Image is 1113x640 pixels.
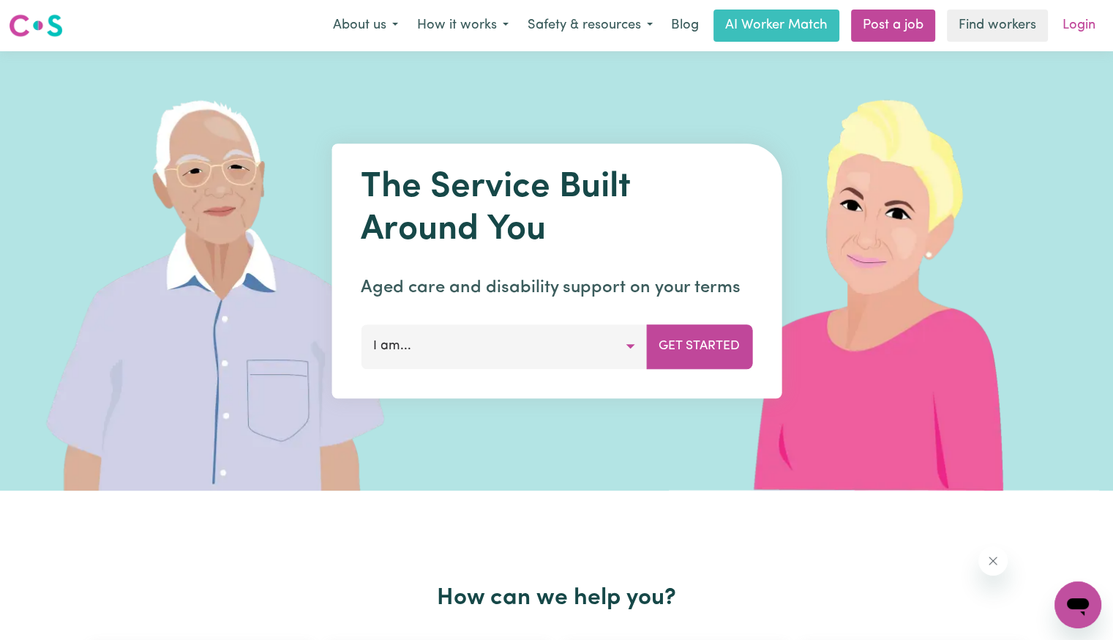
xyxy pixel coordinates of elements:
[713,10,839,42] a: AI Worker Match
[408,10,518,41] button: How it works
[361,324,647,368] button: I am...
[9,12,63,39] img: Careseekers logo
[1054,581,1101,628] iframe: Button to launch messaging window
[361,275,752,301] p: Aged care and disability support on your terms
[518,10,662,41] button: Safety & resources
[947,10,1048,42] a: Find workers
[646,324,752,368] button: Get Started
[851,10,935,42] a: Post a job
[323,10,408,41] button: About us
[1054,10,1104,42] a: Login
[83,584,1031,612] h2: How can we help you?
[361,167,752,251] h1: The Service Built Around You
[662,10,708,42] a: Blog
[978,546,1008,576] iframe: Close message
[9,10,89,22] span: Need any help?
[9,9,63,42] a: Careseekers logo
